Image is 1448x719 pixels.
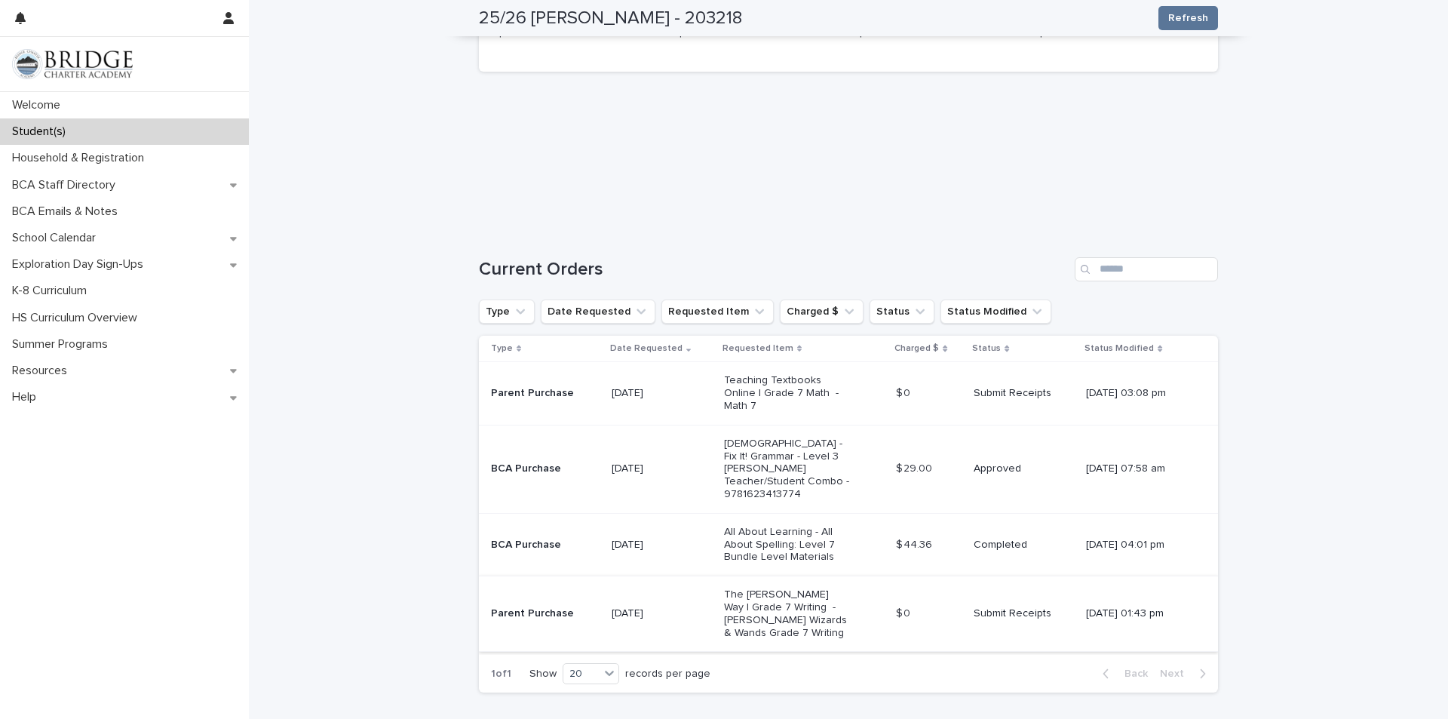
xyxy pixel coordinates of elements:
[1086,539,1194,552] p: [DATE] 04:01 pm
[896,459,935,475] p: $ 29.00
[612,387,712,400] p: [DATE]
[896,384,913,400] p: $ 0
[491,462,600,475] p: BCA Purchase
[491,607,600,620] p: Parent Purchase
[479,513,1218,576] tr: BCA Purchase[DATE]All About Learning - All About Spelling: Level 7 Bundle Level Materials$ 44.36$...
[724,526,850,564] p: All About Learning - All About Spelling: Level 7 Bundle Level Materials
[1154,667,1218,681] button: Next
[6,204,130,219] p: BCA Emails & Notes
[612,462,712,475] p: [DATE]
[6,390,48,404] p: Help
[972,340,1001,357] p: Status
[1158,6,1218,30] button: Refresh
[479,362,1218,425] tr: Parent Purchase[DATE]Teaching Textbooks Online | Grade 7 Math - Math 7$ 0$ 0 Submit Receipts[DATE...
[529,668,557,681] p: Show
[1086,462,1194,475] p: [DATE] 07:58 am
[491,340,513,357] p: Type
[1084,340,1154,357] p: Status Modified
[6,311,149,325] p: HS Curriculum Overview
[724,438,850,501] p: [DEMOGRAPHIC_DATA] - Fix It! Grammar - Level 3 [PERSON_NAME] Teacher/Student Combo - 9781623413774
[6,231,108,245] p: School Calendar
[491,539,600,552] p: BCA Purchase
[974,462,1074,475] p: Approved
[6,337,120,352] p: Summer Programs
[974,387,1074,400] p: Submit Receipts
[12,49,133,79] img: V1C1m3IdTEidaUdm9Hs0
[6,257,155,272] p: Exploration Day Sign-Ups
[1091,667,1154,681] button: Back
[870,300,934,324] button: Status
[479,300,535,324] button: Type
[479,425,1218,513] tr: BCA Purchase[DATE][DEMOGRAPHIC_DATA] - Fix It! Grammar - Level 3 [PERSON_NAME] Teacher/Student Co...
[974,539,1074,552] p: Completed
[612,539,712,552] p: [DATE]
[1075,257,1218,281] input: Search
[780,300,864,324] button: Charged $
[479,259,1069,281] h1: Current Orders
[6,98,72,112] p: Welcome
[896,536,935,552] p: $ 44.36
[541,300,655,324] button: Date Requested
[6,284,99,298] p: K-8 Curriculum
[1086,607,1194,620] p: [DATE] 01:43 pm
[563,666,600,682] div: 20
[479,8,742,29] h2: 25/26 [PERSON_NAME] - 203218
[1115,668,1148,679] span: Back
[1086,387,1194,400] p: [DATE] 03:08 pm
[6,178,127,192] p: BCA Staff Directory
[479,576,1218,652] tr: Parent Purchase[DATE]The [PERSON_NAME] Way | Grade 7 Writing - [PERSON_NAME] Wizards & Wands Grad...
[625,668,710,681] p: records per page
[479,656,523,693] p: 1 of 1
[896,604,913,620] p: $ 0
[1168,11,1208,26] span: Refresh
[491,387,600,400] p: Parent Purchase
[940,300,1051,324] button: Status Modified
[724,374,850,412] p: Teaching Textbooks Online | Grade 7 Math - Math 7
[1160,668,1193,679] span: Next
[722,340,793,357] p: Requested Item
[894,340,939,357] p: Charged $
[6,124,78,139] p: Student(s)
[6,151,156,165] p: Household & Registration
[661,300,774,324] button: Requested Item
[610,340,683,357] p: Date Requested
[974,607,1074,620] p: Submit Receipts
[724,588,850,639] p: The [PERSON_NAME] Way | Grade 7 Writing - [PERSON_NAME] Wizards & Wands Grade 7 Writing
[6,364,79,378] p: Resources
[612,607,712,620] p: [DATE]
